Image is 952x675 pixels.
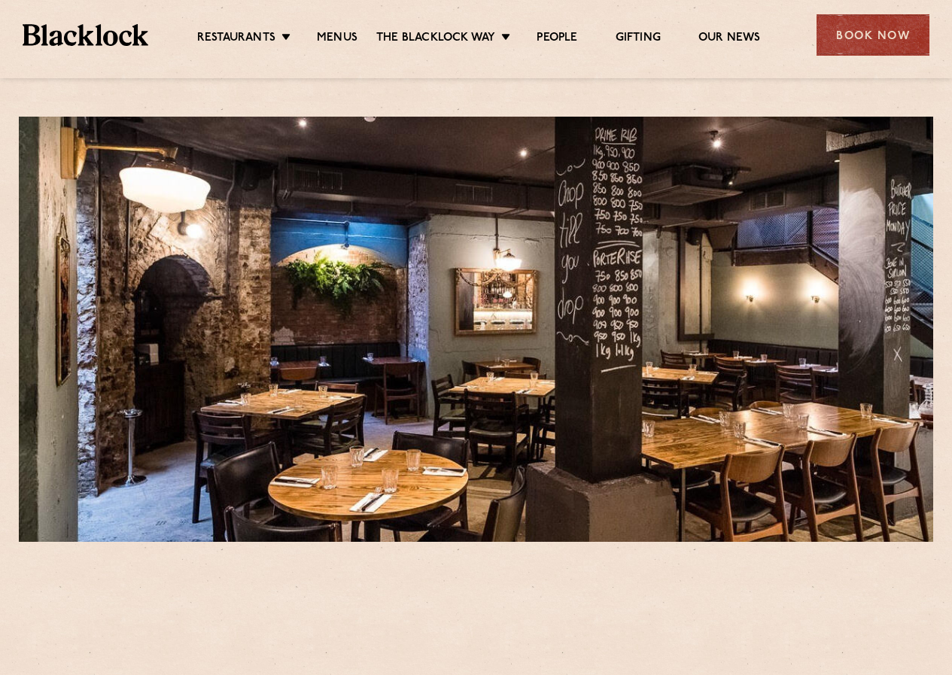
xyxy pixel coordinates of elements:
[197,31,275,47] a: Restaurants
[817,14,929,56] div: Book Now
[537,31,577,47] a: People
[317,31,357,47] a: Menus
[376,31,495,47] a: The Blacklock Way
[698,31,761,47] a: Our News
[616,31,661,47] a: Gifting
[23,24,148,45] img: BL_Textured_Logo-footer-cropped.svg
